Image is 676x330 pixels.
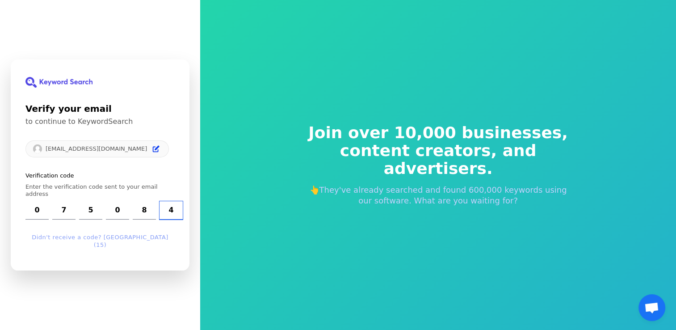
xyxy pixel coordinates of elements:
input: Enter verification code. Digit 1 [25,201,49,220]
input: Digit 3 [79,201,102,220]
img: KeywordSearch [25,77,92,88]
a: Open chat [638,294,665,321]
p: [EMAIL_ADDRESS][DOMAIN_NAME] [46,145,147,152]
input: Digit 4 [106,201,129,220]
input: Digit 2 [52,201,76,220]
p: Verification code [25,172,175,180]
p: to continue to KeywordSearch [25,117,175,126]
h1: Verify your email [25,102,175,115]
span: content creators, and advertisers. [302,142,574,178]
p: 👆They've already searched and found 600,000 keywords using our software. What are you waiting for? [302,185,574,206]
p: Enter the verification code sent to your email address [25,183,175,198]
span: Join over 10,000 businesses, [302,124,574,142]
button: Edit [151,144,161,154]
input: Digit 6 [160,201,183,220]
input: Digit 5 [133,201,156,220]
